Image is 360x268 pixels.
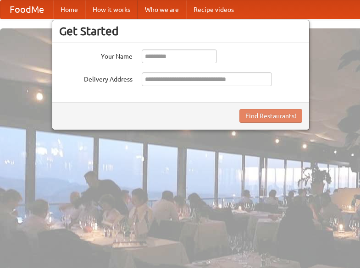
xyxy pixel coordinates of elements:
[138,0,186,19] a: Who we are
[53,0,85,19] a: Home
[85,0,138,19] a: How it works
[59,72,133,84] label: Delivery Address
[239,109,302,123] button: Find Restaurants!
[59,49,133,61] label: Your Name
[0,0,53,19] a: FoodMe
[186,0,241,19] a: Recipe videos
[59,24,302,38] h3: Get Started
